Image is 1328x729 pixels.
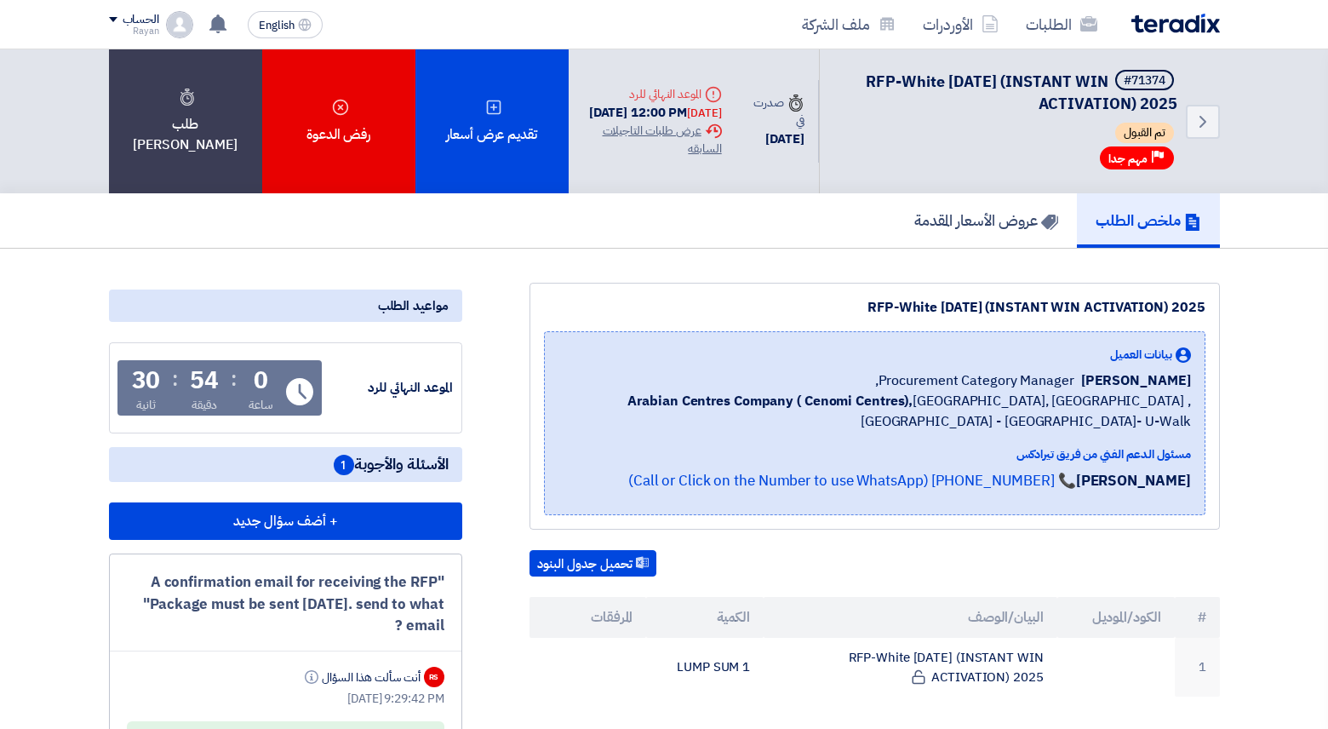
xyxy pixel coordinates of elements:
[415,49,569,193] div: تقديم عرض أسعار
[582,122,722,158] div: عرض طلبات التاجيلات السابقه
[1077,193,1220,248] a: ملخص الطلب
[582,85,722,103] div: الموعد النهائي للرد
[109,290,462,322] div: مواعيد الطلب
[866,70,1177,115] span: RFP-White [DATE] (INSTANT WIN ACTIVATION) 2025
[788,4,909,44] a: ملف الشركة
[1081,370,1191,391] span: [PERSON_NAME]
[627,391,913,411] b: Arabian Centres Company ( Cenomi Centres),
[749,94,804,129] div: صدرت في
[646,638,764,697] td: 1 LUMP SUM
[749,129,804,149] div: [DATE]
[558,391,1191,432] span: [GEOGRAPHIC_DATA], [GEOGRAPHIC_DATA] ,[GEOGRAPHIC_DATA] - [GEOGRAPHIC_DATA]- U-Walk
[259,20,295,32] span: English
[192,396,218,414] div: دقيقة
[334,454,449,475] span: الأسئلة والأجوبة
[424,667,444,687] div: RS
[646,597,764,638] th: الكمية
[558,445,1191,463] div: مسئول الدعم الفني من فريق تيرادكس
[1057,597,1175,638] th: الكود/الموديل
[1076,470,1191,491] strong: [PERSON_NAME]
[582,103,722,123] div: [DATE] 12:00 PM
[1110,346,1172,364] span: بيانات العميل
[301,669,420,686] div: أنت سألت هذا السؤال
[248,11,323,38] button: English
[914,210,1058,230] h5: عروض الأسعار المقدمة
[249,396,273,414] div: ساعة
[109,502,462,540] button: + أضف سؤال جديد
[764,597,1057,638] th: البيان/الوصف
[1108,151,1148,167] span: مهم جدا
[172,364,178,394] div: :
[136,396,156,414] div: ثانية
[909,4,1012,44] a: الأوردرات
[127,571,444,637] div: A confirmation email for receiving the RFP" "Package must be sent [DATE]. send to what email ?
[231,364,237,394] div: :
[109,26,159,36] div: Rayan
[628,470,1076,491] a: 📞 [PHONE_NUMBER] (Call or Click on the Number to use WhatsApp)
[109,49,262,193] div: طلب [PERSON_NAME]
[687,105,721,122] div: [DATE]
[1115,123,1174,143] span: تم القبول
[529,597,647,638] th: المرفقات
[875,370,1074,391] span: Procurement Category Manager,
[325,378,453,398] div: الموعد النهائي للرد
[544,297,1205,318] div: RFP-White [DATE] (INSTANT WIN ACTIVATION) 2025
[132,369,161,393] div: 30
[254,369,268,393] div: 0
[1175,597,1220,638] th: #
[1096,210,1201,230] h5: ملخص الطلب
[1175,638,1220,697] td: 1
[334,455,354,475] span: 1
[123,13,159,27] div: الحساب
[1124,75,1165,87] div: #71374
[764,638,1057,697] td: RFP-White [DATE] (INSTANT WIN ACTIVATION) 2025
[1131,14,1220,33] img: Teradix logo
[840,70,1177,114] h5: RFP-White Friday (INSTANT WIN ACTIVATION) 2025
[529,550,656,577] button: تحميل جدول البنود
[262,49,415,193] div: رفض الدعوة
[166,11,193,38] img: profile_test.png
[127,690,444,708] div: [DATE] 9:29:42 PM
[190,369,219,393] div: 54
[1012,4,1111,44] a: الطلبات
[896,193,1077,248] a: عروض الأسعار المقدمة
